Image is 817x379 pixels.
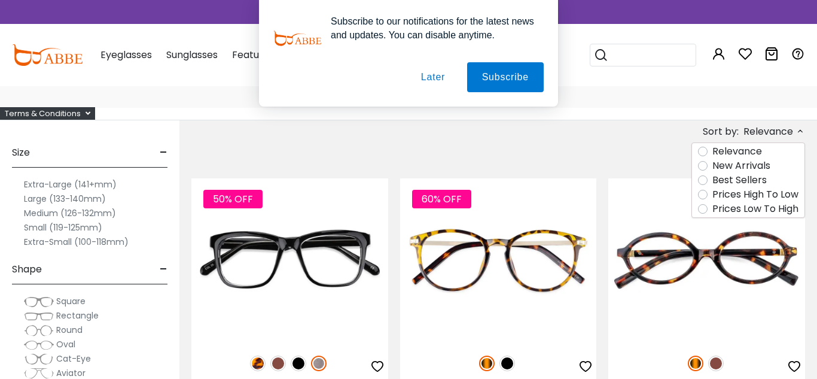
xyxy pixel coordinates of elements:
[270,356,286,371] img: Brown
[479,356,495,371] img: Tortoise
[56,324,83,336] span: Round
[24,177,117,192] label: Extra-Large (141+mm)
[311,356,327,371] img: Gun
[56,338,75,350] span: Oval
[12,255,42,284] span: Shape
[24,220,102,235] label: Small (119-125mm)
[56,295,86,307] span: Square
[160,255,167,284] span: -
[12,138,30,167] span: Size
[467,62,544,92] button: Subscribe
[160,138,167,167] span: -
[321,14,544,42] div: Subscribe to our notifications for the latest news and updates. You can disable anytime.
[712,144,762,159] label: Relevance
[406,62,460,92] button: Later
[24,235,129,249] label: Extra-Small (100-118mm)
[273,14,321,62] img: notification icon
[400,178,597,342] img: Tortoise Callie - Combination ,Universal Bridge Fit
[712,159,770,173] label: New Arrivals
[499,356,515,371] img: Black
[688,356,703,371] img: Tortoise
[56,367,86,379] span: Aviator
[24,192,106,206] label: Large (133-140mm)
[703,125,739,138] span: Sort by:
[708,356,724,371] img: Brown
[24,296,54,308] img: Square.png
[412,190,471,208] span: 60% OFF
[712,173,767,187] label: Best Sellers
[24,353,54,365] img: Cat-Eye.png
[56,310,99,322] span: Rectangle
[712,202,798,216] label: Prices Low To High
[203,190,263,208] span: 50% OFF
[24,206,116,220] label: Medium (126-132mm)
[291,356,306,371] img: Black
[56,353,91,365] span: Cat-Eye
[608,178,805,342] img: Tortoise Knowledge - Acetate ,Universal Bridge Fit
[191,178,388,342] img: Gun Laya - Plastic ,Universal Bridge Fit
[743,121,793,142] span: Relevance
[24,310,54,322] img: Rectangle.png
[712,187,798,202] label: Prices High To Low
[24,339,54,351] img: Oval.png
[24,325,54,336] img: Round.png
[250,356,266,371] img: Leopard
